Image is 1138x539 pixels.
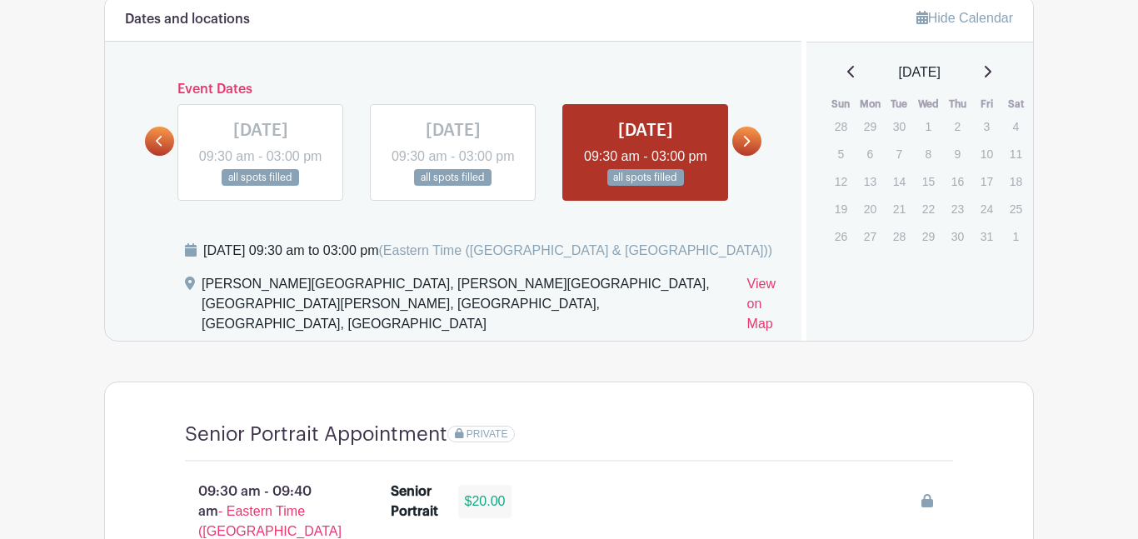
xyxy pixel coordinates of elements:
p: 12 [827,168,855,194]
a: Hide Calendar [916,11,1013,25]
p: 13 [856,168,884,194]
p: 22 [915,196,942,222]
th: Tue [885,96,914,112]
p: 27 [856,223,884,249]
div: [PERSON_NAME][GEOGRAPHIC_DATA], [PERSON_NAME][GEOGRAPHIC_DATA], [GEOGRAPHIC_DATA][PERSON_NAME], [... [202,274,734,341]
p: 24 [973,196,1001,222]
p: 16 [944,168,971,194]
p: 17 [973,168,1001,194]
p: 30 [944,223,971,249]
p: 15 [915,168,942,194]
p: 21 [886,196,913,222]
p: 6 [856,141,884,167]
p: 31 [973,223,1001,249]
p: 5 [827,141,855,167]
h4: Senior Portrait Appointment [185,422,447,447]
th: Sat [1001,96,1031,112]
span: PRIVATE [467,428,508,440]
th: Fri [972,96,1001,112]
p: 7 [886,141,913,167]
h6: Dates and locations [125,12,250,27]
p: 9 [944,141,971,167]
th: Thu [943,96,972,112]
p: 10 [973,141,1001,167]
th: Mon [856,96,885,112]
p: 30 [886,113,913,139]
p: 19 [827,196,855,222]
p: 29 [915,223,942,249]
p: 29 [856,113,884,139]
p: 14 [886,168,913,194]
p: 1 [915,113,942,139]
p: 11 [1002,141,1030,167]
h6: Event Dates [174,82,732,97]
th: Wed [914,96,943,112]
a: View on Map [747,274,781,341]
p: 20 [856,196,884,222]
p: 25 [1002,196,1030,222]
p: 8 [915,141,942,167]
p: 26 [827,223,855,249]
span: [DATE] [899,62,941,82]
span: (Eastern Time ([GEOGRAPHIC_DATA] & [GEOGRAPHIC_DATA])) [378,243,772,257]
p: 28 [886,223,913,249]
p: 3 [973,113,1001,139]
p: 23 [944,196,971,222]
div: Senior Portrait [391,482,438,522]
p: 4 [1002,113,1030,139]
p: 2 [944,113,971,139]
div: $20.00 [458,485,512,518]
p: 18 [1002,168,1030,194]
p: 1 [1002,223,1030,249]
div: [DATE] 09:30 am to 03:00 pm [203,241,772,261]
th: Sun [826,96,856,112]
p: 28 [827,113,855,139]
